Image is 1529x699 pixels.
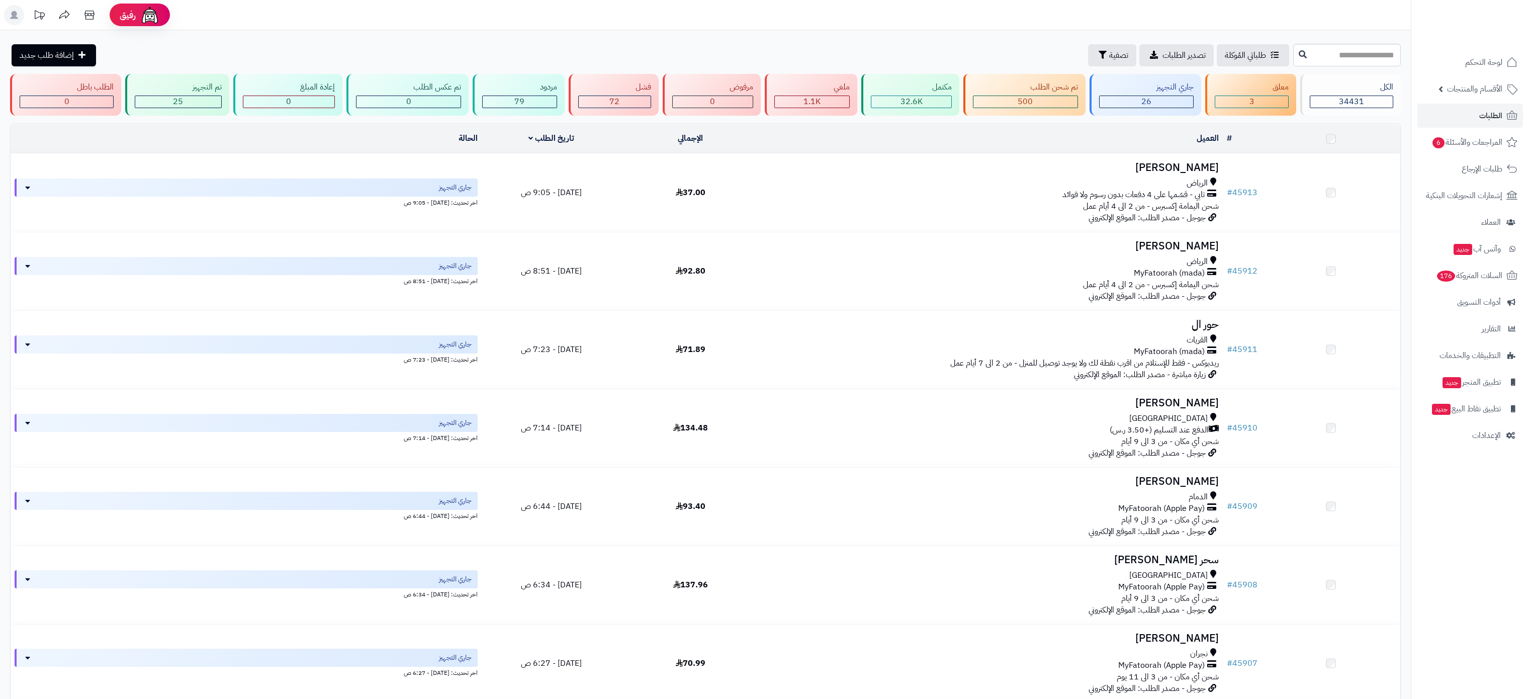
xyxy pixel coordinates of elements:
[173,96,183,108] span: 25
[578,81,651,93] div: فشل
[609,96,619,108] span: 72
[1447,82,1502,96] span: الأقسام والمنتجات
[1203,74,1298,116] a: معلق 3
[1417,237,1523,261] a: وآتس آبجديد
[20,96,113,108] div: 0
[1129,570,1208,581] span: [GEOGRAPHIC_DATA]
[521,343,582,356] span: [DATE] - 7:23 ص
[672,81,753,93] div: مرفوض
[1134,346,1205,358] span: MyFatoorah (mada)
[1141,96,1151,108] span: 26
[356,96,461,108] div: 0
[1187,334,1208,346] span: القريات
[1482,322,1501,336] span: التقارير
[1217,44,1289,66] a: طلباتي المُوكلة
[406,96,411,108] span: 0
[439,339,472,349] span: جاري التجهيز
[120,9,136,21] span: رفيق
[1436,269,1502,283] span: السلات المتروكة
[1417,397,1523,421] a: تطبيق نقاط البيعجديد
[871,81,951,93] div: مكتمل
[803,96,821,108] span: 1.1K
[1129,413,1208,424] span: [GEOGRAPHIC_DATA]
[774,81,850,93] div: ملغي
[439,418,472,428] span: جاري التجهيز
[673,422,708,434] span: 134.48
[439,653,472,663] span: جاري التجهيز
[1310,81,1393,93] div: الكل
[1187,256,1208,268] span: الرياض
[1227,579,1232,591] span: #
[1417,184,1523,208] a: إشعارات التحويلات البنكية
[1089,604,1206,616] span: جوجل - مصدر الطلب: الموقع الإلكتروني
[1442,375,1501,389] span: تطبيق المتجر
[439,496,472,506] span: جاري التجهيز
[1417,343,1523,368] a: التطبيقات والخدمات
[439,574,472,584] span: جاري التجهيز
[1227,422,1232,434] span: #
[1431,402,1501,416] span: تطبيق نقاط البيع
[1417,130,1523,154] a: المراجعات والأسئلة6
[1227,265,1232,277] span: #
[521,579,582,591] span: [DATE] - 6:34 ص
[1227,187,1257,199] a: #45913
[764,240,1218,252] h3: [PERSON_NAME]
[356,81,461,93] div: تم عكس الطلب
[521,422,582,434] span: [DATE] - 7:14 ص
[973,96,1077,108] div: 500
[1417,50,1523,74] a: لوحة التحكم
[710,96,715,108] span: 0
[64,96,69,108] span: 0
[1443,377,1461,388] span: جديد
[1118,660,1205,671] span: MyFatoorah (Apple Pay)
[661,74,763,116] a: مرفوض 0
[1100,96,1193,108] div: 26
[1432,404,1451,415] span: جديد
[676,500,705,512] span: 93.40
[764,319,1218,330] h3: حور ال
[439,183,472,193] span: جاري التجهيز
[231,74,344,116] a: إعادة المبلغ 0
[459,132,478,144] a: الحالة
[1227,343,1232,356] span: #
[1227,422,1257,434] a: #45910
[764,633,1218,644] h3: [PERSON_NAME]
[1481,215,1501,229] span: العملاء
[676,343,705,356] span: 71.89
[1249,96,1254,108] span: 3
[567,74,661,116] a: فشل 72
[12,44,96,66] a: إضافة طلب جديد
[961,74,1088,116] a: تم شحن الطلب 500
[15,275,478,286] div: اخر تحديث: [DATE] - 8:51 ص
[1227,500,1257,512] a: #45909
[763,74,859,116] a: ملغي 1.1K
[1118,581,1205,593] span: MyFatoorah (Apple Pay)
[1018,96,1033,108] span: 500
[1432,137,1445,148] span: 6
[123,74,231,116] a: تم التجهيز 25
[1187,178,1208,189] span: الرياض
[676,265,705,277] span: 92.80
[579,96,651,108] div: 72
[286,96,291,108] span: 0
[1083,279,1219,291] span: شحن اليمامة إكسبرس - من 2 الى 4 أيام عمل
[15,510,478,520] div: اخر تحديث: [DATE] - 6:44 ص
[15,432,478,443] div: اخر تحديث: [DATE] - 7:14 ص
[135,96,221,108] div: 25
[673,579,708,591] span: 137.96
[483,96,556,108] div: 79
[8,74,123,116] a: الطلب باطل 0
[1440,348,1501,363] span: التطبيقات والخدمات
[764,554,1218,566] h3: سحر [PERSON_NAME]
[521,265,582,277] span: [DATE] - 8:51 ص
[1417,104,1523,128] a: الطلبات
[1479,109,1502,123] span: الطلبات
[764,397,1218,409] h3: [PERSON_NAME]
[15,354,478,364] div: اخر تحديث: [DATE] - 7:23 ص
[1089,212,1206,224] span: جوجل - مصدر الطلب: الموقع الإلكتروني
[676,187,705,199] span: 37.00
[1227,500,1232,512] span: #
[1454,244,1472,255] span: جديد
[1074,369,1206,381] span: زيارة مباشرة - مصدر الطلب: الموقع الإلكتروني
[1089,447,1206,459] span: جوجل - مصدر الطلب: الموقع الإلكتروني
